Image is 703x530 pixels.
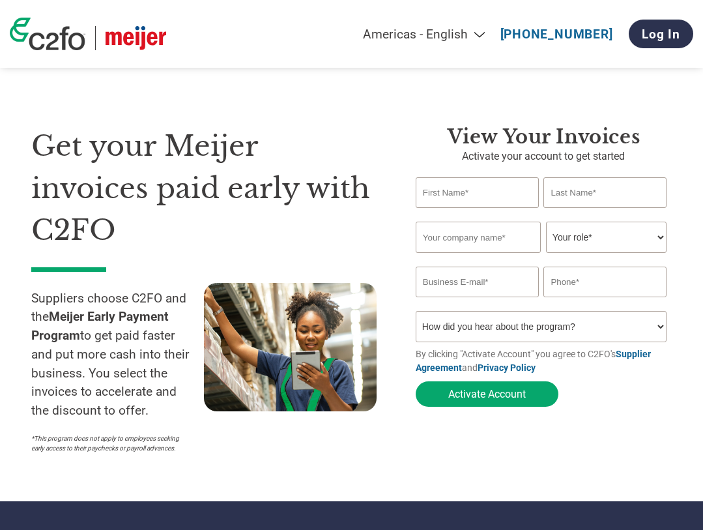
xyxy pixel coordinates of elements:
h1: Get your Meijer invoices paid early with C2FO [31,125,377,252]
h3: View Your Invoices [416,125,672,149]
p: Suppliers choose C2FO and the to get paid faster and put more cash into their business. You selec... [31,289,204,421]
input: Phone* [543,267,667,297]
a: [PHONE_NUMBER] [500,27,613,42]
div: Inavlid Phone Number [543,299,667,306]
div: Invalid company name or company name is too long [416,254,667,261]
button: Activate Account [416,381,558,407]
img: Meijer [106,26,166,50]
img: supply chain worker [204,283,377,411]
strong: Meijer Early Payment Program [31,309,169,343]
input: Last Name* [543,177,667,208]
input: First Name* [416,177,539,208]
img: c2fo logo [10,18,85,50]
p: By clicking "Activate Account" you agree to C2FO's and [416,347,672,375]
a: Log In [629,20,693,48]
input: Invalid Email format [416,267,539,297]
a: Privacy Policy [478,362,536,373]
div: Invalid last name or last name is too long [543,209,667,216]
a: Supplier Agreement [416,349,651,373]
p: Activate your account to get started [416,149,672,164]
input: Your company name* [416,222,541,253]
p: *This program does not apply to employees seeking early access to their paychecks or payroll adva... [31,434,191,453]
select: Title/Role [546,222,667,253]
div: Inavlid Email Address [416,299,539,306]
div: Invalid first name or first name is too long [416,209,539,216]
